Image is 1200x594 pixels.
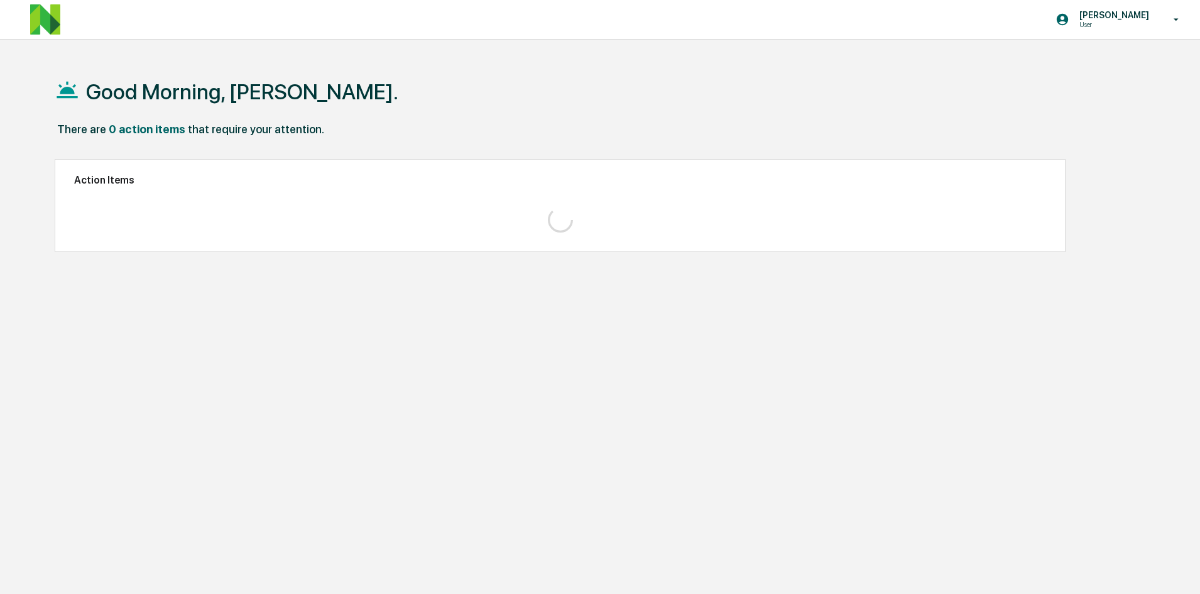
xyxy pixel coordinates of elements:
[188,123,324,136] div: that require your attention.
[86,79,398,104] h1: Good Morning, [PERSON_NAME].
[1069,20,1155,29] p: User
[74,174,1046,186] h2: Action Items
[30,4,60,35] img: logo
[109,123,185,136] div: 0 action items
[1069,10,1155,20] p: [PERSON_NAME]
[57,123,106,136] div: There are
